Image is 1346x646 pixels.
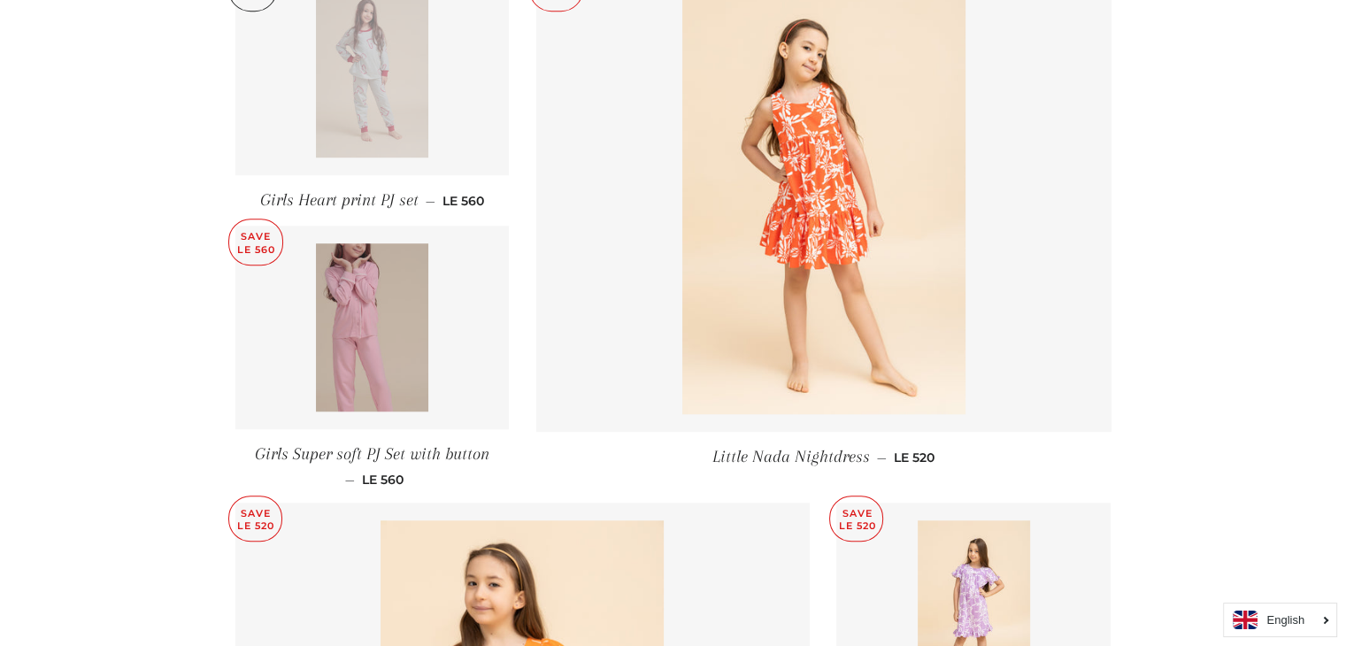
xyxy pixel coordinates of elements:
span: LE 560 [442,193,484,209]
span: — [877,450,887,465]
span: Little Nada Nightdress [712,447,870,466]
span: Girls Heart print PJ set [260,190,419,210]
a: Girls Super soft PJ Set with button — LE 560 [235,429,510,502]
span: LE 560 [361,472,403,488]
a: Little Nada Nightdress — LE 520 [536,432,1111,482]
span: LE 520 [894,450,935,465]
p: Save LE 560 [229,219,282,265]
a: English [1233,611,1327,629]
p: Save LE 520 [830,496,882,542]
p: Save LE 520 [229,496,281,542]
a: Girls Heart print PJ set — LE 560 [235,175,510,226]
span: — [344,472,354,488]
span: Girls Super soft PJ Set with button [255,444,489,464]
i: English [1266,614,1304,626]
span: — [426,193,435,209]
